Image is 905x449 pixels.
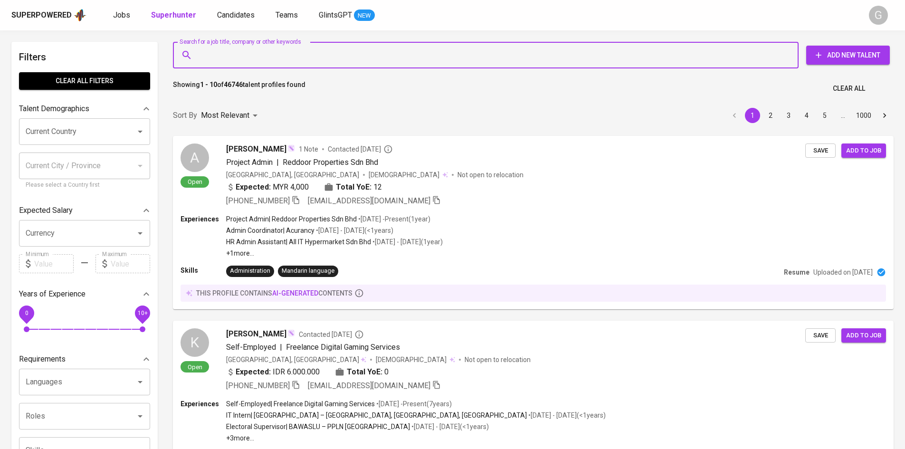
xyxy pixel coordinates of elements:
p: Resume [784,267,810,277]
button: Add to job [841,328,886,343]
span: Teams [276,10,298,19]
b: Expected: [236,366,271,378]
span: 0 [384,366,389,378]
p: • [DATE] - [DATE] ( <1 years ) [410,422,489,431]
span: Add to job [846,145,881,156]
b: 1 - 10 [200,81,217,88]
p: Self-Employed | Freelance Digital Gaming Services [226,399,375,409]
div: [GEOGRAPHIC_DATA], [GEOGRAPHIC_DATA] [226,355,366,364]
span: Clear All [833,83,865,95]
div: Superpowered [11,10,72,21]
p: Expected Salary [19,205,73,216]
span: 12 [373,182,382,193]
p: Skills [181,266,226,275]
button: Open [133,375,147,389]
p: IT Intern | [GEOGRAPHIC_DATA] – [GEOGRAPHIC_DATA], [GEOGRAPHIC_DATA], [GEOGRAPHIC_DATA] [226,411,527,420]
button: Add New Talent [806,46,890,65]
a: Superhunter [151,10,198,21]
div: G [869,6,888,25]
button: Open [133,410,147,423]
b: 46746 [224,81,243,88]
button: Go to next page [877,108,892,123]
div: Requirements [19,350,150,369]
div: Most Relevant [201,107,261,124]
span: [PERSON_NAME] [226,328,286,340]
div: IDR 6.000.000 [226,366,320,378]
h6: Filters [19,49,150,65]
span: [PERSON_NAME] [226,143,286,155]
b: Total YoE: [347,366,382,378]
button: Add to job [841,143,886,158]
p: Most Relevant [201,110,249,121]
img: magic_wand.svg [287,329,295,337]
button: Clear All filters [19,72,150,90]
a: Teams [276,10,300,21]
span: Candidates [217,10,255,19]
input: Value [111,254,150,273]
span: GlintsGPT [319,10,352,19]
span: [PHONE_NUMBER] [226,381,290,390]
div: K [181,328,209,357]
b: Total YoE: [336,182,372,193]
span: Project Admin [226,158,273,167]
div: … [835,111,850,120]
span: 0 [25,310,28,316]
button: Save [805,143,836,158]
button: Open [133,227,147,240]
p: • [DATE] - [DATE] ( 1 year ) [371,237,443,247]
nav: pagination navigation [725,108,894,123]
span: Open [184,363,206,371]
span: AI-generated [272,289,318,297]
p: +1 more ... [226,248,443,258]
p: Experiences [181,214,226,224]
p: Admin Coordinator | Acurancy [226,226,314,235]
p: Showing of talent profiles found [173,80,305,97]
span: Self-Employed [226,343,276,352]
span: [EMAIL_ADDRESS][DOMAIN_NAME] [308,381,430,390]
button: Go to page 5 [817,108,832,123]
p: • [DATE] - [DATE] ( <1 years ) [314,226,393,235]
button: Clear All [829,80,869,97]
p: Not open to relocation [457,170,524,180]
svg: By Malaysia recruiter [383,144,393,154]
span: 1 Note [299,144,318,154]
span: Contacted [DATE] [328,144,393,154]
p: Electoral Supervisor | BAWASLU – PPLN [GEOGRAPHIC_DATA] [226,422,410,431]
p: • [DATE] - Present ( 1 year ) [357,214,430,224]
p: Uploaded on [DATE] [813,267,873,277]
p: this profile contains contents [196,288,352,298]
a: GlintsGPT NEW [319,10,375,21]
div: Expected Salary [19,201,150,220]
div: Years of Experience [19,285,150,304]
div: Administration [230,267,270,276]
span: Freelance Digital Gaming Services [286,343,400,352]
p: Requirements [19,353,66,365]
span: Open [184,178,206,186]
div: [GEOGRAPHIC_DATA], [GEOGRAPHIC_DATA] [226,170,359,180]
a: Jobs [113,10,132,21]
span: Save [810,145,831,156]
p: +3 more ... [226,433,606,443]
span: Jobs [113,10,130,19]
input: Value [34,254,74,273]
span: | [276,157,279,168]
span: Reddoor Properties Sdn Bhd [283,158,378,167]
div: A [181,143,209,172]
p: HR Admin Assistant | All IT Hypermarket Sdn Bhd [226,237,371,247]
p: Sort By [173,110,197,121]
p: • [DATE] - Present ( 7 years ) [375,399,452,409]
svg: By Batam recruiter [354,330,364,339]
b: Expected: [236,182,271,193]
span: Clear All filters [27,75,143,87]
b: Superhunter [151,10,196,19]
span: Contacted [DATE] [299,330,364,339]
p: Talent Demographics [19,103,89,115]
span: Add New Talent [814,49,882,61]
p: Project Admin | Reddoor Properties Sdn Bhd [226,214,357,224]
span: Add to job [846,330,881,341]
img: app logo [74,8,86,22]
button: Go to page 1000 [853,108,874,123]
a: AOpen[PERSON_NAME]1 NoteContacted [DATE]Project Admin|Reddoor Properties Sdn Bhd[GEOGRAPHIC_DATA]... [173,136,894,309]
span: Save [810,330,831,341]
button: Save [805,328,836,343]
